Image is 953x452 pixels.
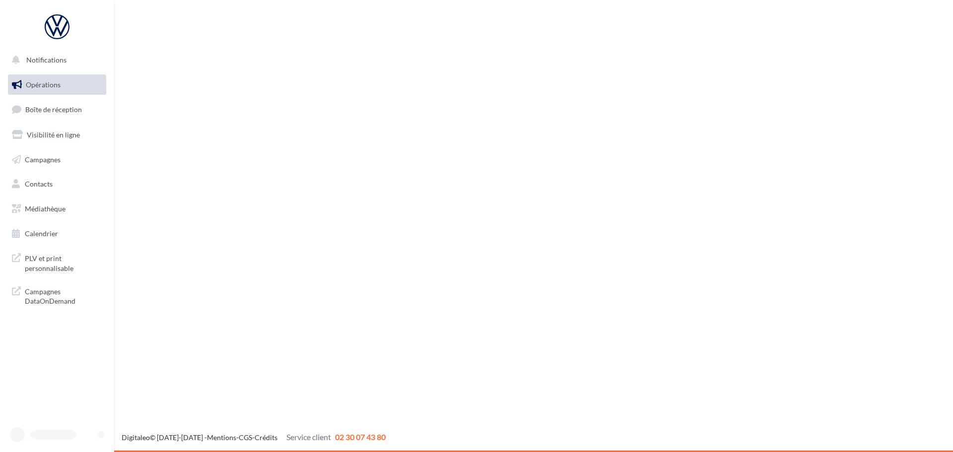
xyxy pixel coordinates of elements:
span: Campagnes DataOnDemand [25,285,102,306]
span: © [DATE]-[DATE] - - - [122,433,386,442]
span: Contacts [25,180,53,188]
span: Boîte de réception [25,105,82,114]
a: Visibilité en ligne [6,125,108,145]
a: Médiathèque [6,198,108,219]
span: PLV et print personnalisable [25,252,102,273]
a: Contacts [6,174,108,194]
a: PLV et print personnalisable [6,248,108,277]
span: Opérations [26,80,61,89]
button: Notifications [6,50,104,70]
span: Médiathèque [25,204,66,213]
a: Calendrier [6,223,108,244]
a: Campagnes [6,149,108,170]
span: Service client [286,432,331,442]
a: Crédits [255,433,277,442]
span: Notifications [26,56,67,64]
a: Mentions [207,433,236,442]
a: Campagnes DataOnDemand [6,281,108,310]
a: Opérations [6,74,108,95]
span: Campagnes [25,155,61,163]
a: Boîte de réception [6,99,108,120]
a: Digitaleo [122,433,150,442]
a: CGS [239,433,252,442]
span: Calendrier [25,229,58,238]
span: 02 30 07 43 80 [335,432,386,442]
span: Visibilité en ligne [27,130,80,139]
